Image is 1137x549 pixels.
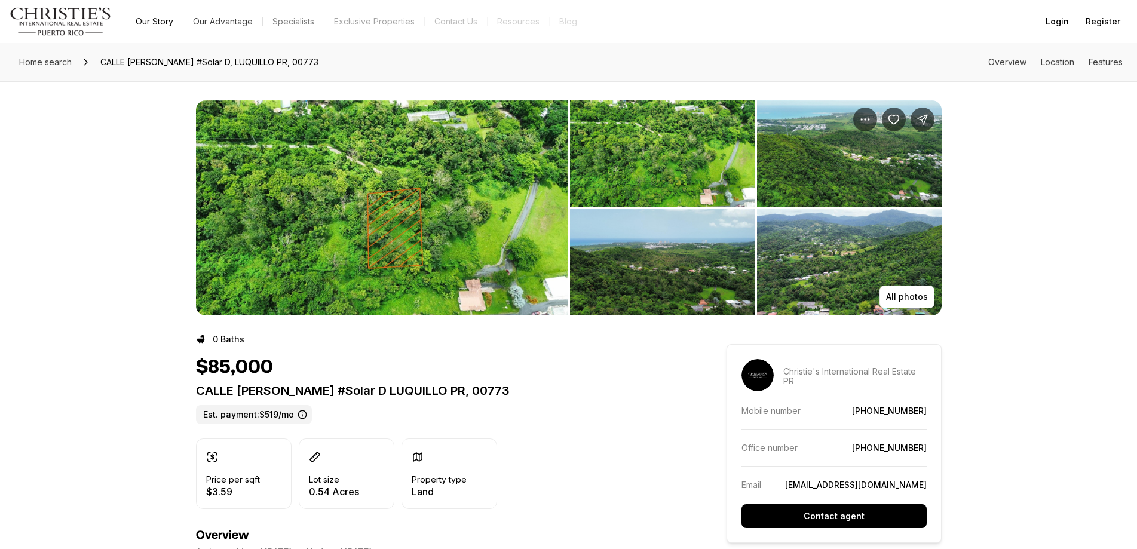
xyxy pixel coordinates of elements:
[1078,10,1127,33] button: Register
[570,100,755,207] button: View image gallery
[196,356,273,379] h1: $85,000
[882,108,906,131] button: Save Property: CALLE BALBINO ROSA #Solar D
[19,57,72,67] span: Home search
[570,100,942,315] li: 2 of 3
[757,209,942,315] button: View image gallery
[263,13,324,30] a: Specialists
[804,511,865,521] p: Contact agent
[196,384,684,398] p: CALLE [PERSON_NAME] #Solar D LUQUILLO PR, 00773
[741,443,798,453] p: Office number
[741,480,761,490] p: Email
[852,406,927,416] a: [PHONE_NUMBER]
[879,286,934,308] button: All photos
[126,13,183,30] a: Our Story
[886,292,928,302] p: All photos
[196,100,942,315] div: Listing Photos
[911,108,934,131] button: Share Property: CALLE BALBINO ROSA #Solar D
[14,53,76,72] a: Home search
[741,406,801,416] p: Mobile number
[853,108,877,131] button: Property options
[1046,17,1069,26] span: Login
[196,528,684,542] h4: Overview
[1041,57,1074,67] a: Skip to: Location
[1038,10,1076,33] button: Login
[741,504,927,528] button: Contact agent
[213,335,244,344] p: 0 Baths
[852,443,927,453] a: [PHONE_NUMBER]
[425,13,487,30] button: Contact Us
[196,100,568,315] li: 1 of 3
[988,57,1026,67] a: Skip to: Overview
[206,487,260,496] p: $3.59
[183,13,262,30] a: Our Advantage
[550,13,587,30] a: Blog
[570,209,755,315] button: View image gallery
[10,7,112,36] img: logo
[488,13,549,30] a: Resources
[988,57,1123,67] nav: Page section menu
[309,475,339,484] p: Lot size
[412,475,467,484] p: Property type
[785,480,927,490] a: [EMAIL_ADDRESS][DOMAIN_NAME]
[96,53,323,72] span: CALLE [PERSON_NAME] #Solar D, LUQUILLO PR, 00773
[196,100,568,315] button: View image gallery
[783,367,927,386] p: Christie's International Real Estate PR
[324,13,424,30] a: Exclusive Properties
[412,487,467,496] p: Land
[206,475,260,484] p: Price per sqft
[757,100,942,207] button: View image gallery
[1089,57,1123,67] a: Skip to: Features
[196,405,312,424] label: Est. payment: $519/mo
[309,487,359,496] p: 0.54 Acres
[1086,17,1120,26] span: Register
